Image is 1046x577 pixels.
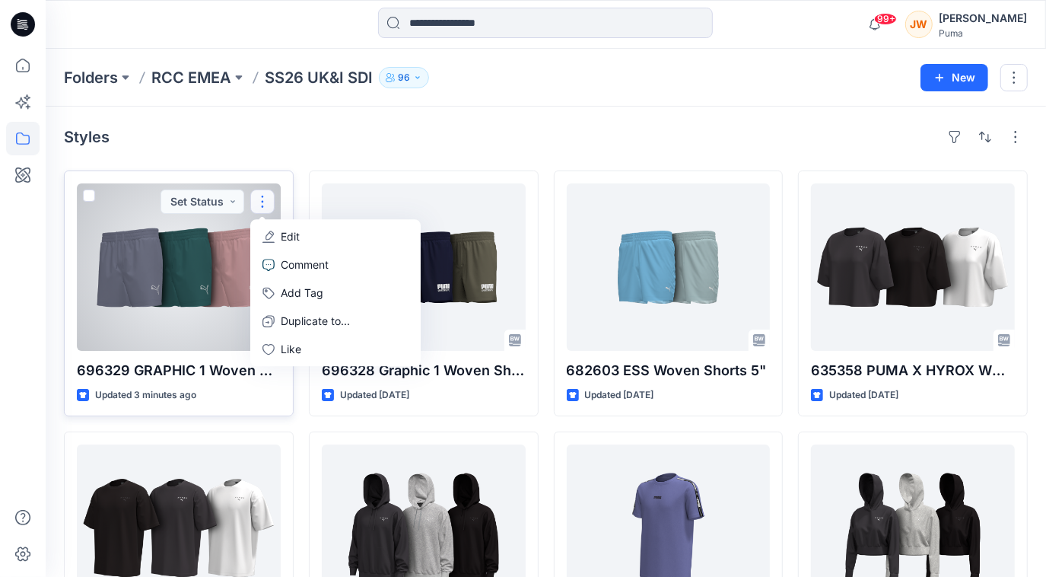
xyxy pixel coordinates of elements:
p: Edit [281,228,300,244]
a: 682603 ESS Woven Shorts 5" [567,183,771,351]
p: 696329 GRAPHIC 1 Woven Short 5'' [77,360,281,381]
a: Edit [253,222,418,250]
a: Folders [64,67,118,88]
div: JW [905,11,933,38]
p: 635358 PUMA X HYROX WORLD CROPPED TEE W [811,360,1015,381]
button: New [920,64,988,91]
p: Updated [DATE] [829,387,898,403]
p: Duplicate to... [281,313,350,329]
p: Updated 3 minutes ago [95,387,196,403]
div: [PERSON_NAME] [939,9,1027,27]
a: 696329 GRAPHIC 1 Woven Short 5'' [77,183,281,351]
a: 696328 Graphic 1 Woven Short 5” [322,183,526,351]
button: 96 [379,67,429,88]
p: Comment [281,257,329,273]
p: Like [281,341,301,357]
span: 99+ [874,13,897,25]
p: Updated [DATE] [340,387,409,403]
div: Puma [939,27,1027,39]
h4: Styles [64,128,110,146]
a: RCC EMEA [151,67,231,88]
a: 635358 PUMA X HYROX WORLD CROPPED TEE W [811,183,1015,351]
p: SS26 UK&I SDI [265,67,373,88]
p: 682603 ESS Woven Shorts 5" [567,360,771,381]
p: 96 [398,69,410,86]
button: Add Tag [253,279,418,307]
p: 696328 Graphic 1 Woven Short 5” [322,360,526,381]
p: Updated [DATE] [585,387,654,403]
